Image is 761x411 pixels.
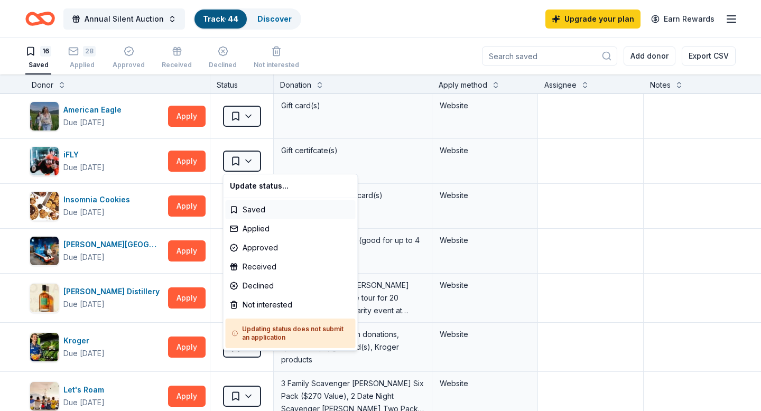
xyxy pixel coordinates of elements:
h5: Updating status does not submit an application [232,325,349,342]
div: Applied [226,219,356,238]
div: Update status... [226,176,356,195]
div: Not interested [226,295,356,314]
div: Approved [226,238,356,257]
div: Declined [226,276,356,295]
div: Saved [226,200,356,219]
div: Received [226,257,356,276]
